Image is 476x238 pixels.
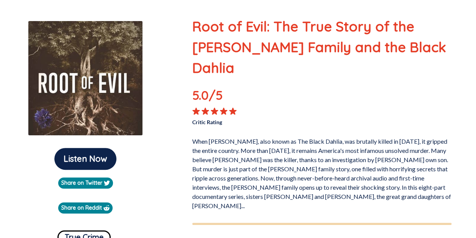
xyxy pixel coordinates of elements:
a: Share on Reddit [58,202,113,213]
p: Root of Evil: The True Story of the [PERSON_NAME] Family and the Black Dahlia [192,16,451,78]
p: When [PERSON_NAME], also known as The Black Dahlia, was brutally killed in [DATE], it gripped the... [192,134,451,210]
img: Root of Evil: The True Story of the Hodel Family and the Black Dahlia [28,21,143,136]
p: 5.0 /5 [192,86,244,107]
button: Listen Now [54,148,116,170]
a: Share on Twitter [58,177,113,189]
p: Critic Rating [192,115,322,126]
